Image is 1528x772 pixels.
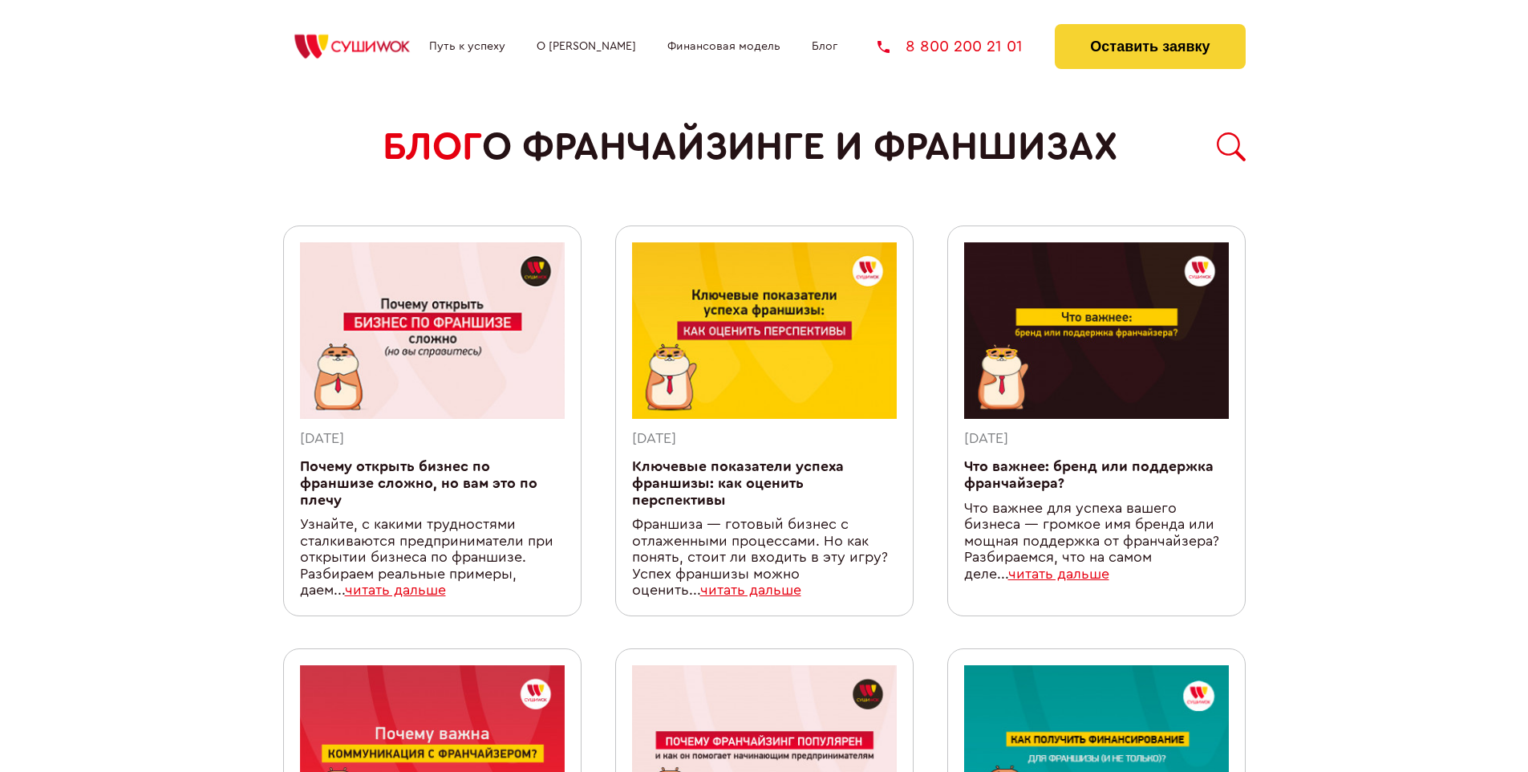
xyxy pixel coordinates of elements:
[383,125,482,169] span: БЛОГ
[345,583,446,597] a: читать дальше
[964,460,1214,490] a: Что важнее: бренд или поддержка франчайзера?
[482,125,1117,169] span: о франчайзинге и франшизах
[964,501,1229,583] div: Что важнее для успеха вашего бизнеса — громкое имя бренда или мощная поддержка от франчайзера? Ра...
[300,431,565,448] div: [DATE]
[700,583,801,597] a: читать дальше
[1008,567,1109,581] a: читать дальше
[300,517,565,599] div: Узнайте, с какими трудностями сталкиваются предприниматели при открытии бизнеса по франшизе. Разб...
[632,517,897,599] div: Франшиза — готовый бизнес с отлаженными процессами. Но как понять, стоит ли входить в эту игру? У...
[906,39,1023,55] span: 8 800 200 21 01
[300,460,537,506] a: Почему открыть бизнес по франшизе сложно, но вам это по плечу
[1055,24,1245,69] button: Оставить заявку
[429,40,505,53] a: Путь к успеху
[632,431,897,448] div: [DATE]
[537,40,636,53] a: О [PERSON_NAME]
[632,460,844,506] a: Ключевые показатели успеха франшизы: как оценить перспективы
[667,40,780,53] a: Финансовая модель
[877,39,1023,55] a: 8 800 200 21 01
[812,40,837,53] a: Блог
[964,431,1229,448] div: [DATE]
